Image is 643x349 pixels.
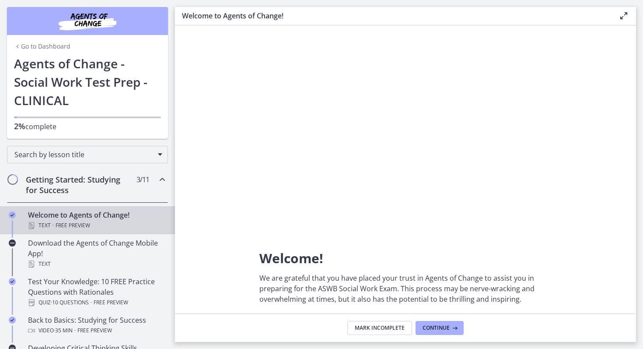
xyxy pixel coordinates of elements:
h2: Getting Started: Studying for Success [26,174,133,195]
p: complete [14,121,161,132]
h1: Agents of Change - Social Work Test Prep - CLINICAL [14,54,161,109]
i: Completed [9,212,16,219]
div: Welcome to Agents of Change! [28,210,164,231]
span: · [74,325,76,336]
span: 3 / 11 [136,174,149,185]
span: Free preview [56,220,90,231]
a: Go to Dashboard [14,42,70,51]
span: · 35 min [54,325,73,336]
span: · [91,297,92,308]
button: Mark Incomplete [347,321,412,335]
div: Test Your Knowledge: 10 FREE Practice Questions with Rationales [28,276,164,308]
div: Text [28,220,164,231]
span: Free preview [94,297,128,308]
p: We want to congratulate you on starting a new chapter of your life by applauding your decision to... [259,311,552,332]
div: Back to Basics: Studying for Success [28,315,164,336]
div: Search by lesson title [7,146,168,163]
span: Free preview [77,325,112,336]
span: · 10 Questions [51,297,89,308]
span: Search by lesson title [14,150,154,159]
span: Welcome! [259,249,323,267]
div: Video [28,325,164,336]
div: Download the Agents of Change Mobile App! [28,238,164,269]
span: Mark Incomplete [355,324,405,331]
button: Continue [416,321,464,335]
i: Completed [9,317,16,324]
span: · [52,220,54,231]
div: Quiz [28,297,164,308]
span: Continue [423,324,450,331]
h3: Welcome to Agents of Change! [182,11,605,21]
span: 2% [14,121,25,131]
img: Agents of Change Social Work Test Prep [35,11,140,32]
div: Text [28,259,164,269]
i: Completed [9,278,16,285]
p: We are grateful that you have placed your trust in Agents of Change to assist you in preparing fo... [259,273,552,304]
